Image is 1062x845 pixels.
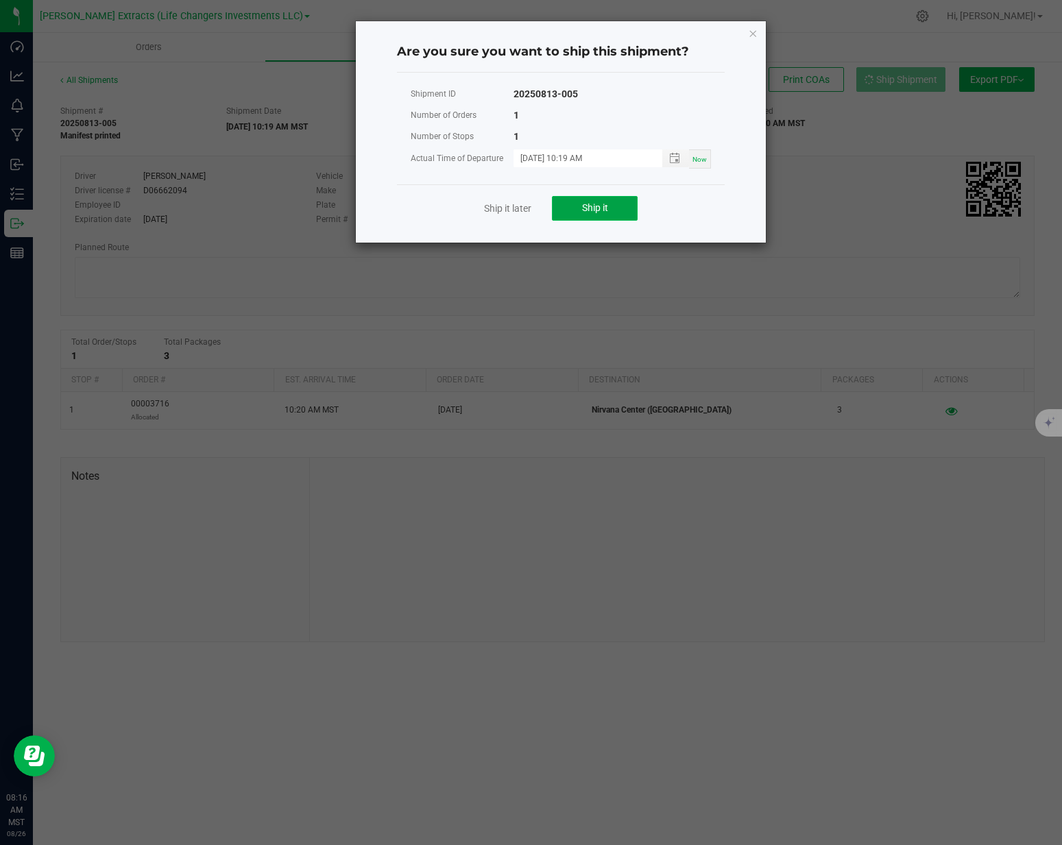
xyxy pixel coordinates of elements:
[514,149,648,167] input: MM/dd/yyyy HH:MM a
[552,196,638,221] button: Ship it
[411,128,514,145] div: Number of Stops
[411,107,514,124] div: Number of Orders
[514,86,578,103] div: 20250813-005
[514,128,519,145] div: 1
[582,202,608,213] span: Ship it
[14,735,55,776] iframe: Resource center
[662,149,689,167] span: Toggle popup
[748,25,758,41] button: Close
[514,107,519,124] div: 1
[411,86,514,103] div: Shipment ID
[411,150,514,167] div: Actual Time of Departure
[397,43,725,61] h4: Are you sure you want to ship this shipment?
[484,201,531,215] a: Ship it later
[692,156,707,163] span: Now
